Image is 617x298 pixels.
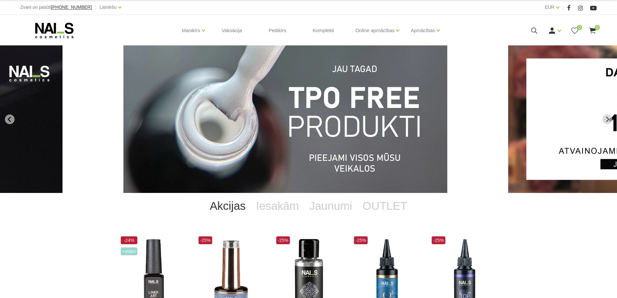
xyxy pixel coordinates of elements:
a: Vaksācija [216,15,247,46]
span: | [563,3,564,11]
a: OUTLET [357,193,412,219]
span: -25% [432,236,446,244]
a: Akcijas [205,193,251,219]
a: Komplekti [308,15,339,46]
a: [PHONE_NUMBER] [51,5,92,10]
span: -24% [121,236,138,244]
span: -25% [199,236,212,244]
span: +Video [121,247,138,255]
span: -25% [276,236,290,244]
a: Jaunumi [304,193,357,219]
a: 0 [571,27,579,35]
span: 0 [595,25,600,30]
button: Next slide [602,114,612,124]
li: 1 of 14 [123,45,494,193]
a: 0 [588,27,597,35]
a: Pedikīrs [263,15,291,46]
a: EUR [545,3,554,11]
a: Iesakām [251,193,304,219]
button: Go to last slide [5,114,15,124]
span: -25% [354,236,368,244]
span: | [95,3,97,11]
a: Latviešu [100,3,117,11]
span: 0 [577,25,582,30]
a: Apmācības [411,18,435,43]
a: Online apmācības [355,18,394,43]
div: Zvani un pasūti [20,3,92,11]
a: Manikīrs [182,18,200,43]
